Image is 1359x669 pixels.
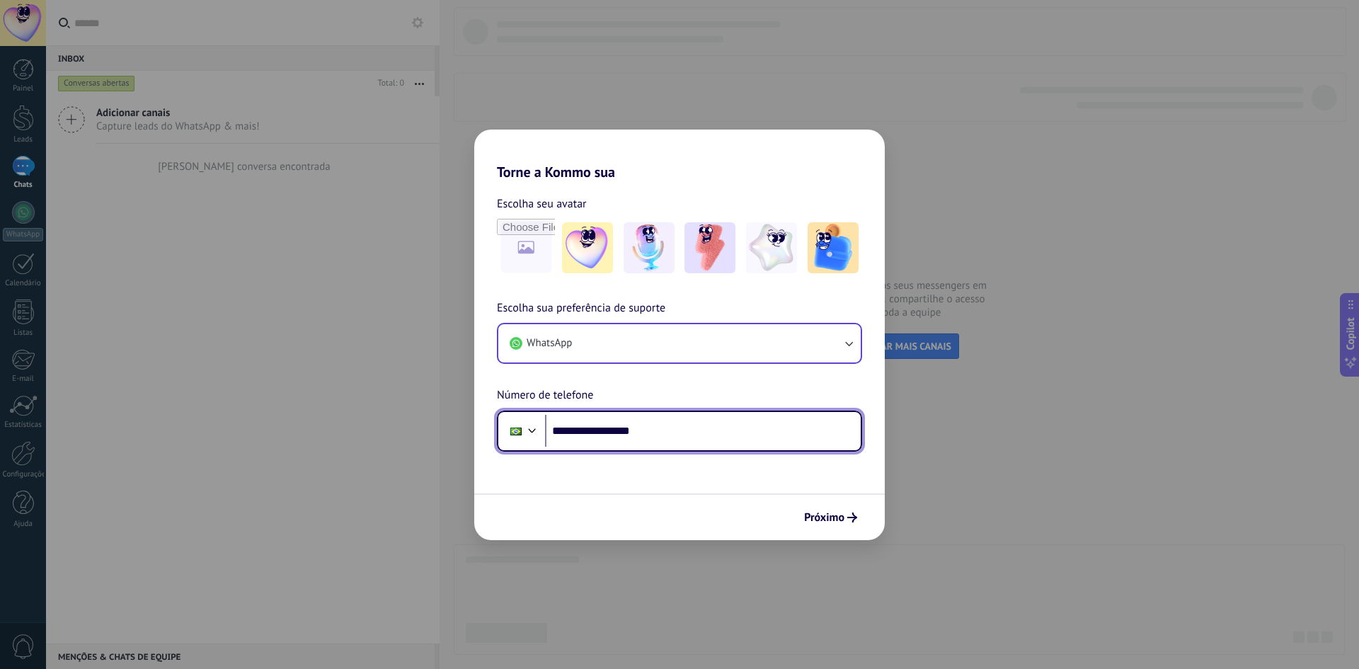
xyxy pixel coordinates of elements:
[624,222,675,273] img: -2.jpeg
[746,222,797,273] img: -4.jpeg
[562,222,613,273] img: -1.jpeg
[474,130,885,181] h2: Torne a Kommo sua
[498,324,861,362] button: WhatsApp
[497,299,665,318] span: Escolha sua preferência de suporte
[684,222,735,273] img: -3.jpeg
[503,416,529,446] div: Brazil: + 55
[808,222,859,273] img: -5.jpeg
[527,336,572,350] span: WhatsApp
[497,195,587,213] span: Escolha seu avatar
[497,387,593,405] span: Número de telefone
[804,513,844,522] span: Próximo
[798,505,864,530] button: Próximo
